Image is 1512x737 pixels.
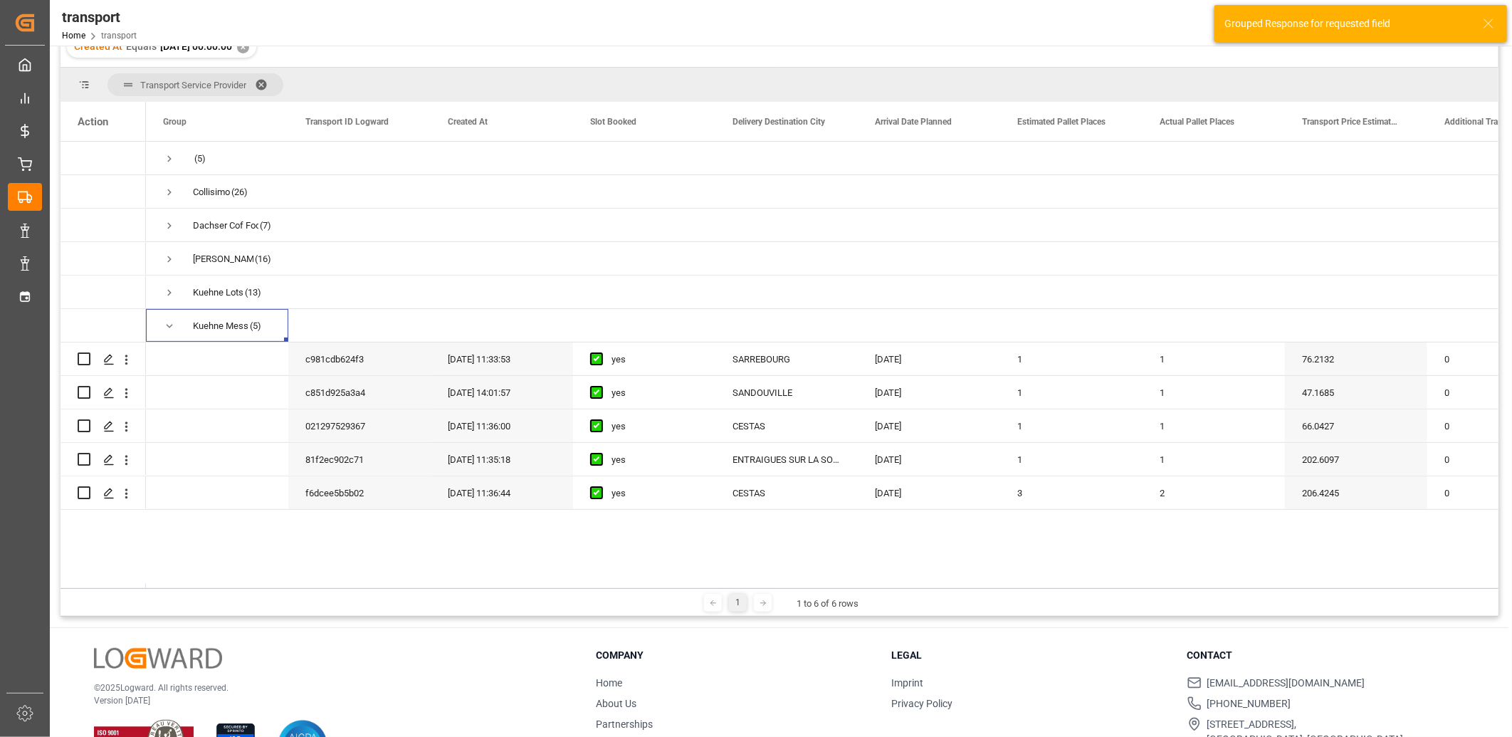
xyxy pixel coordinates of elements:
div: transport [62,6,137,28]
div: 1 [1143,343,1285,375]
div: yes [611,477,698,510]
a: Home [596,677,622,689]
div: Grouped Response for requested field [1224,16,1469,31]
div: Press SPACE to select this row. [61,376,146,409]
div: 1 [1143,409,1285,442]
div: 81f2ec902c71 [288,443,431,476]
span: Created At [74,41,122,52]
h3: Company [596,648,873,663]
a: Imprint [891,677,923,689]
a: About Us [596,698,636,709]
span: Created At [448,117,488,127]
div: [DATE] 11:35:18 [431,443,573,476]
span: Actual Pallet Places [1160,117,1234,127]
div: f6dcee5b5b02 [288,476,431,509]
span: (16) [255,243,271,276]
div: CESTAS [715,409,858,442]
div: SANDOUVILLE [715,376,858,409]
div: [PERSON_NAME] [193,243,253,276]
div: 1 [1000,376,1143,409]
span: Estimated Pallet Places [1017,117,1106,127]
div: Press SPACE to select this row. [61,309,146,343]
div: Press SPACE to select this row. [61,276,146,309]
div: Press SPACE to select this row. [61,409,146,443]
div: 1 [1000,343,1143,375]
div: yes [611,444,698,476]
a: Partnerships [596,718,653,730]
div: Action [78,115,108,128]
span: (5) [250,310,261,343]
div: 76.2132 [1285,343,1427,375]
div: [DATE] 14:01:57 [431,376,573,409]
span: Transport ID Logward [305,117,389,127]
div: ✕ [237,41,249,53]
div: 1 to 6 of 6 rows [797,597,859,611]
p: Version [DATE] [94,694,560,707]
div: 206.4245 [1285,476,1427,509]
div: [DATE] [858,376,1000,409]
span: Delivery Destination City [733,117,825,127]
span: Arrival Date Planned [875,117,952,127]
div: ENTRAIGUES SUR LA SORGUE [715,443,858,476]
div: Press SPACE to select this row. [61,175,146,209]
div: [DATE] 11:33:53 [431,343,573,375]
div: 1 [1143,376,1285,409]
div: Dachser Cof Foodservice [193,209,258,242]
div: 66.0427 [1285,409,1427,442]
div: CESTAS [715,476,858,509]
div: c851d925a3a4 [288,376,431,409]
div: SARREBOURG [715,343,858,375]
h3: Legal [891,648,1169,663]
div: yes [611,377,698,409]
div: [DATE] [858,443,1000,476]
div: 021297529367 [288,409,431,442]
div: [DATE] [858,409,1000,442]
a: Privacy Policy [891,698,952,709]
div: 1 [1143,443,1285,476]
span: Group [163,117,187,127]
div: 1 [1000,409,1143,442]
div: c981cdb624f3 [288,343,431,375]
div: 47.1685 [1285,376,1427,409]
span: Equals [126,41,157,52]
div: 1 [729,594,747,612]
div: Kuehne Lots [193,276,243,309]
div: 1 [1000,443,1143,476]
div: Press SPACE to select this row. [61,476,146,510]
span: Slot Booked [590,117,636,127]
div: Press SPACE to select this row. [61,142,146,175]
div: 3 [1000,476,1143,509]
span: (13) [245,276,261,309]
div: Collisimo [193,176,230,209]
div: yes [611,410,698,443]
div: [DATE] [858,476,1000,509]
span: (5) [194,142,206,175]
div: Press SPACE to select this row. [61,209,146,242]
div: yes [611,343,698,376]
span: [DATE] 00:00:00 [160,41,232,52]
img: Logward Logo [94,648,222,669]
span: Transport Price Estimated [1302,117,1397,127]
span: Transport Service Provider [140,80,246,90]
span: [PHONE_NUMBER] [1207,696,1291,711]
div: Press SPACE to select this row. [61,343,146,376]
div: 2 [1143,476,1285,509]
div: [DATE] [858,343,1000,375]
p: © 2025 Logward. All rights reserved. [94,681,560,694]
span: (7) [260,209,271,242]
div: Press SPACE to select this row. [61,242,146,276]
span: (26) [231,176,248,209]
div: Press SPACE to select this row. [61,443,146,476]
div: [DATE] 11:36:44 [431,476,573,509]
div: 202.6097 [1285,443,1427,476]
div: Kuehne Mess [193,310,248,343]
a: Home [62,31,85,41]
span: [EMAIL_ADDRESS][DOMAIN_NAME] [1207,676,1365,691]
h3: Contact [1187,648,1465,663]
div: [DATE] 11:36:00 [431,409,573,442]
